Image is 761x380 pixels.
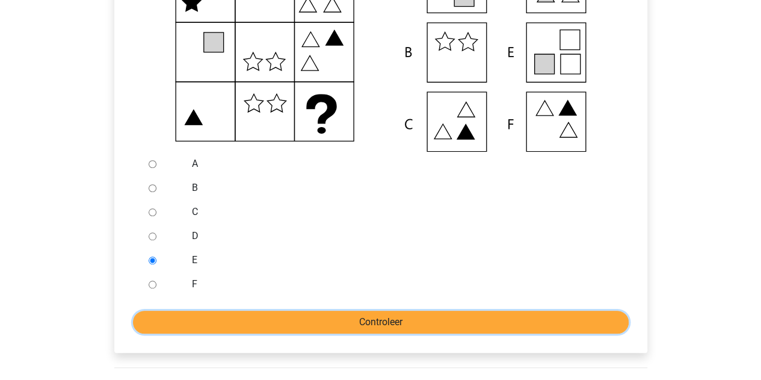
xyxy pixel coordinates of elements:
[192,277,608,291] label: F
[133,311,629,334] input: Controleer
[192,253,608,267] label: E
[192,229,608,243] label: D
[192,181,608,195] label: B
[192,205,608,219] label: C
[192,157,608,171] label: A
